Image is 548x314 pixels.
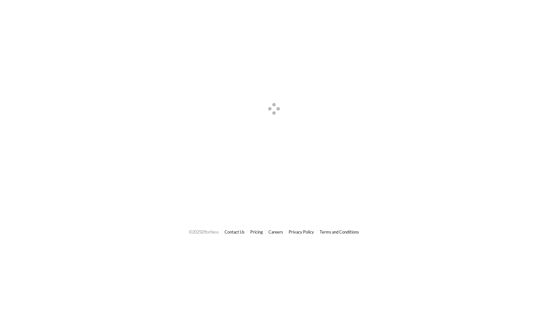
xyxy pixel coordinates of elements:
[250,229,263,235] a: Pricing
[268,229,283,235] a: Careers
[320,229,359,235] a: Terms and Conditions
[224,229,245,235] a: Contact Us
[189,229,219,235] span: © 2025 Effortless
[289,229,314,235] a: Privacy Policy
